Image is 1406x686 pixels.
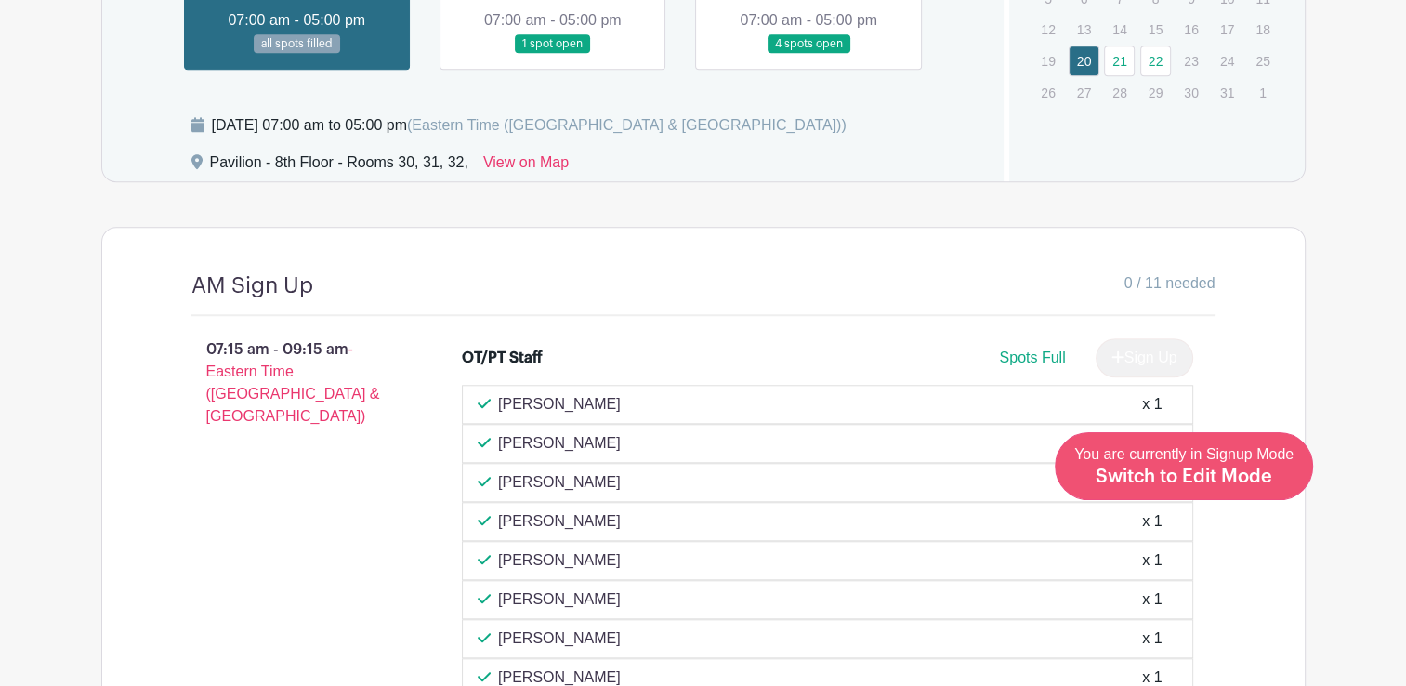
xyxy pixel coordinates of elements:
[1140,78,1171,107] p: 29
[1176,15,1206,44] p: 16
[1096,468,1272,486] span: Switch to Edit Mode
[1140,15,1171,44] p: 15
[1212,46,1242,75] p: 24
[498,393,621,416] p: [PERSON_NAME]
[1074,446,1294,485] span: You are currently in Signup Mode
[1142,510,1162,533] div: x 1
[1176,78,1206,107] p: 30
[210,152,468,181] div: Pavilion - 8th Floor - Rooms 30, 31, 32,
[1104,78,1135,107] p: 28
[498,471,621,494] p: [PERSON_NAME]
[206,341,380,424] span: - Eastern Time ([GEOGRAPHIC_DATA] & [GEOGRAPHIC_DATA])
[999,350,1065,365] span: Spots Full
[1212,15,1242,44] p: 17
[191,272,313,299] h4: AM Sign Up
[212,114,847,137] div: [DATE] 07:00 am to 05:00 pm
[1212,78,1242,107] p: 31
[1069,78,1099,107] p: 27
[1142,627,1162,650] div: x 1
[1032,15,1063,44] p: 12
[498,549,621,572] p: [PERSON_NAME]
[498,588,621,611] p: [PERSON_NAME]
[1247,15,1278,44] p: 18
[1247,78,1278,107] p: 1
[1069,15,1099,44] p: 13
[1247,46,1278,75] p: 25
[1176,46,1206,75] p: 23
[1124,272,1215,295] span: 0 / 11 needed
[407,117,847,133] span: (Eastern Time ([GEOGRAPHIC_DATA] & [GEOGRAPHIC_DATA]))
[1104,15,1135,44] p: 14
[162,331,433,435] p: 07:15 am - 09:15 am
[1140,46,1171,76] a: 22
[498,627,621,650] p: [PERSON_NAME]
[462,347,543,369] div: OT/PT Staff
[1069,46,1099,76] a: 20
[1055,432,1313,500] a: You are currently in Signup Mode Switch to Edit Mode
[1104,46,1135,76] a: 21
[1142,549,1162,572] div: x 1
[498,510,621,533] p: [PERSON_NAME]
[1032,46,1063,75] p: 19
[1142,393,1162,416] div: x 1
[1032,78,1063,107] p: 26
[498,432,621,455] p: [PERSON_NAME]
[483,152,569,181] a: View on Map
[1142,588,1162,611] div: x 1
